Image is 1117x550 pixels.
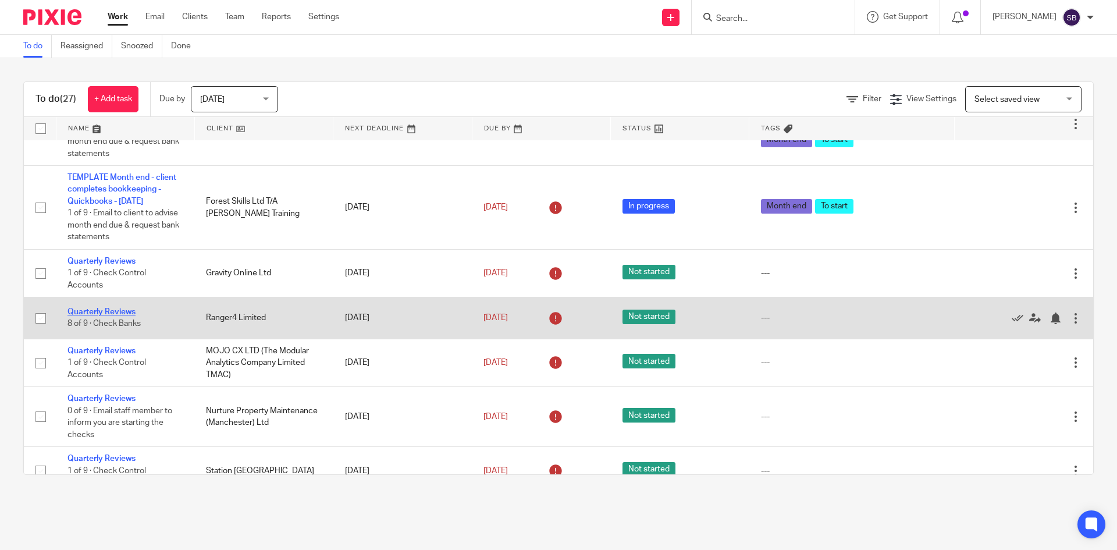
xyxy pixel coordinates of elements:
a: Work [108,11,128,23]
img: Pixie [23,9,81,25]
span: 1 of 9 · Email to client to advise month end due & request bank statements [67,209,179,241]
a: Reports [262,11,291,23]
a: + Add task [88,86,138,112]
td: MOJO CX LTD (The Modular Analytics Company Limited TMAC) [194,339,333,386]
a: Quarterly Reviews [67,347,136,355]
a: Quarterly Reviews [67,455,136,463]
span: Filter [863,95,881,103]
td: [DATE] [333,166,472,250]
span: 8 of 9 · Check Banks [67,320,141,328]
span: 1 of 9 · Check Control Accounts [67,467,146,487]
a: Quarterly Reviews [67,257,136,265]
a: Reassigned [61,35,112,58]
span: Tags [761,125,781,132]
td: Gravity Online Ltd [194,249,333,297]
span: To start [815,199,853,214]
a: Mark as done [1012,312,1029,324]
span: 1 of 9 · Check Control Accounts [67,359,146,379]
span: Not started [622,265,675,279]
a: Settings [308,11,339,23]
span: Month end [761,199,812,214]
td: Forest Skills Ltd T/A [PERSON_NAME] Training [194,166,333,250]
input: Search [715,14,820,24]
td: Nurture Property Maintenance (Manchester) Ltd [194,387,333,447]
a: TEMPLATE Month end - client completes bookkeeping - Quickbooks - [DATE] [67,173,176,205]
span: Select saved view [974,95,1040,104]
span: Get Support [883,13,928,21]
div: --- [761,267,943,279]
span: [DATE] [483,413,508,421]
span: [DATE] [483,314,508,322]
a: Snoozed [121,35,162,58]
td: [DATE] [333,447,472,495]
img: svg%3E [1062,8,1081,27]
span: [DATE] [483,269,508,277]
p: [PERSON_NAME] [993,11,1056,23]
span: [DATE] [483,467,508,475]
span: 1 of 9 · Email to client to advise month end due & request bank statements [67,126,179,158]
span: 1 of 9 · Check Control Accounts [67,269,146,289]
a: To do [23,35,52,58]
span: Not started [622,354,675,368]
a: Team [225,11,244,23]
span: View Settings [906,95,956,103]
span: Not started [622,310,675,324]
span: (27) [60,94,76,104]
td: [DATE] [333,297,472,339]
a: Email [145,11,165,23]
a: Clients [182,11,208,23]
div: --- [761,465,943,477]
span: [DATE] [200,95,225,104]
a: Quarterly Reviews [67,395,136,403]
span: [DATE] [483,203,508,211]
div: --- [761,411,943,423]
div: --- [761,312,943,324]
span: [DATE] [483,359,508,367]
h1: To do [35,93,76,105]
td: [DATE] [333,387,472,447]
td: Station [GEOGRAPHIC_DATA] [194,447,333,495]
td: Ranger4 Limited [194,297,333,339]
p: Due by [159,93,185,105]
span: Not started [622,462,675,477]
span: 0 of 9 · Email staff member to inform you are starting the checks [67,407,172,439]
a: Quarterly Reviews [67,308,136,316]
td: [DATE] [333,249,472,297]
a: Done [171,35,200,58]
span: In progress [622,199,675,214]
div: --- [761,357,943,368]
span: Not started [622,408,675,423]
td: [DATE] [333,339,472,386]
